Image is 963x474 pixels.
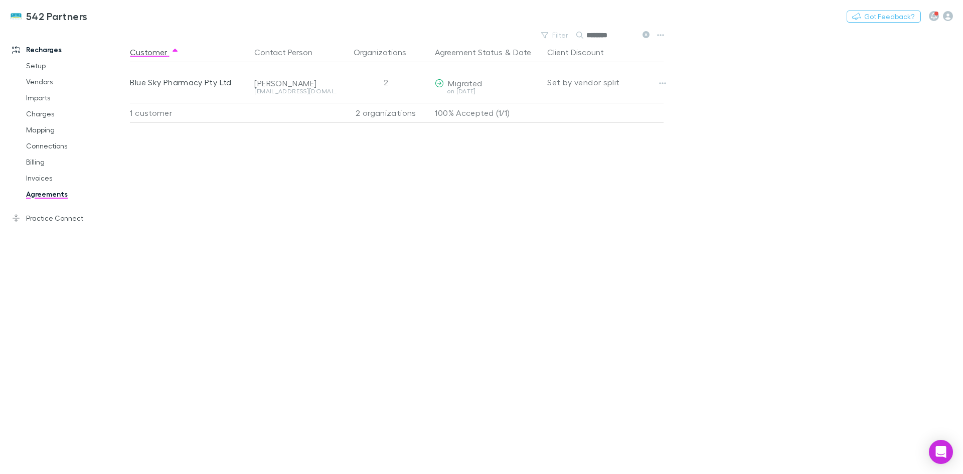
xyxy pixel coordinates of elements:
div: 1 customer [130,103,250,123]
a: Setup [16,58,135,74]
a: Connections [16,138,135,154]
a: 542 Partners [4,4,94,28]
button: Organizations [354,42,418,62]
button: Filter [536,29,574,41]
a: Imports [16,90,135,106]
p: 100% Accepted (1/1) [435,103,539,122]
div: on [DATE] [435,88,539,94]
button: Customer [130,42,179,62]
a: Billing [16,154,135,170]
div: Blue Sky Pharmacy Pty Ltd [130,62,246,102]
a: Charges [16,106,135,122]
button: Client Discount [547,42,616,62]
a: Vendors [16,74,135,90]
div: [EMAIL_ADDRESS][DOMAIN_NAME] [254,88,337,94]
a: Agreements [16,186,135,202]
button: Date [513,42,531,62]
button: Agreement Status [435,42,503,62]
img: 542 Partners's Logo [10,10,22,22]
h3: 542 Partners [26,10,88,22]
div: Set by vendor split [547,62,664,102]
div: Open Intercom Messenger [929,440,953,464]
div: 2 organizations [341,103,431,123]
a: Practice Connect [2,210,135,226]
a: Recharges [2,42,135,58]
a: Invoices [16,170,135,186]
a: Mapping [16,122,135,138]
div: [PERSON_NAME] [254,78,337,88]
div: & [435,42,539,62]
button: Got Feedback? [847,11,921,23]
div: 2 [341,62,431,102]
span: Migrated [448,78,482,88]
button: Contact Person [254,42,325,62]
